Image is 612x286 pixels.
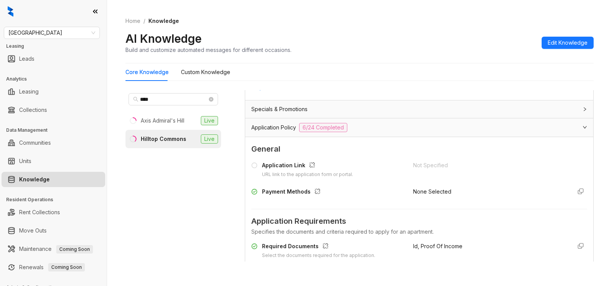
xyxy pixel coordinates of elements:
[8,6,13,17] img: logo
[6,196,107,203] h3: Resident Operations
[201,134,218,144] span: Live
[19,223,47,238] a: Move Outs
[56,245,93,254] span: Coming Soon
[262,252,375,259] div: Select the documents required for the application.
[251,105,308,113] span: Specials & Promotions
[2,172,105,187] li: Knowledge
[19,205,60,220] a: Rent Collections
[19,260,85,275] a: RenewalsComing Soon
[19,102,47,118] a: Collections
[125,46,291,54] div: Build and customize automated messages for different occasions.
[125,68,169,76] div: Core Knowledge
[262,161,353,171] div: Application Link
[548,39,588,47] span: Edit Knowledge
[19,172,50,187] a: Knowledge
[141,135,186,143] div: Hilltop Commons
[245,118,593,137] div: Application Policy6/24 Completed
[583,107,587,111] span: collapsed
[251,215,587,227] span: Application Requirements
[262,171,353,178] div: URL link to the application form or portal.
[251,123,296,132] span: Application Policy
[19,51,34,66] a: Leads
[262,187,324,197] div: Payment Methods
[125,31,202,46] h2: AI Knowledge
[8,27,95,39] span: Fairfield
[2,135,105,150] li: Communities
[542,37,594,49] button: Edit Knowledge
[209,97,213,102] span: close-circle
[413,243,462,249] span: Id, Proof Of Income
[2,84,105,99] li: Leasing
[2,205,105,220] li: Rent Collections
[413,161,566,170] div: Not Specified
[299,123,347,132] span: 6/24 Completed
[583,125,587,129] span: expanded
[124,17,142,25] a: Home
[251,228,587,236] div: Specifies the documents and criteria required to apply for an apartment.
[2,154,105,169] li: Units
[2,102,105,118] li: Collections
[262,242,375,252] div: Required Documents
[251,143,587,155] span: General
[19,135,51,150] a: Communities
[148,18,179,24] span: Knowledge
[141,116,184,125] div: Axis Admiral's Hill
[6,76,107,82] h3: Analytics
[245,100,593,118] div: Specials & Promotions
[413,188,451,195] span: None Selected
[201,116,218,125] span: Live
[6,43,107,50] h3: Leasing
[133,97,138,102] span: search
[2,51,105,66] li: Leads
[19,154,31,169] a: Units
[48,263,85,271] span: Coming Soon
[2,260,105,275] li: Renewals
[181,68,230,76] div: Custom Knowledge
[19,84,39,99] a: Leasing
[143,17,145,25] li: /
[2,241,105,257] li: Maintenance
[2,223,105,238] li: Move Outs
[6,127,107,134] h3: Data Management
